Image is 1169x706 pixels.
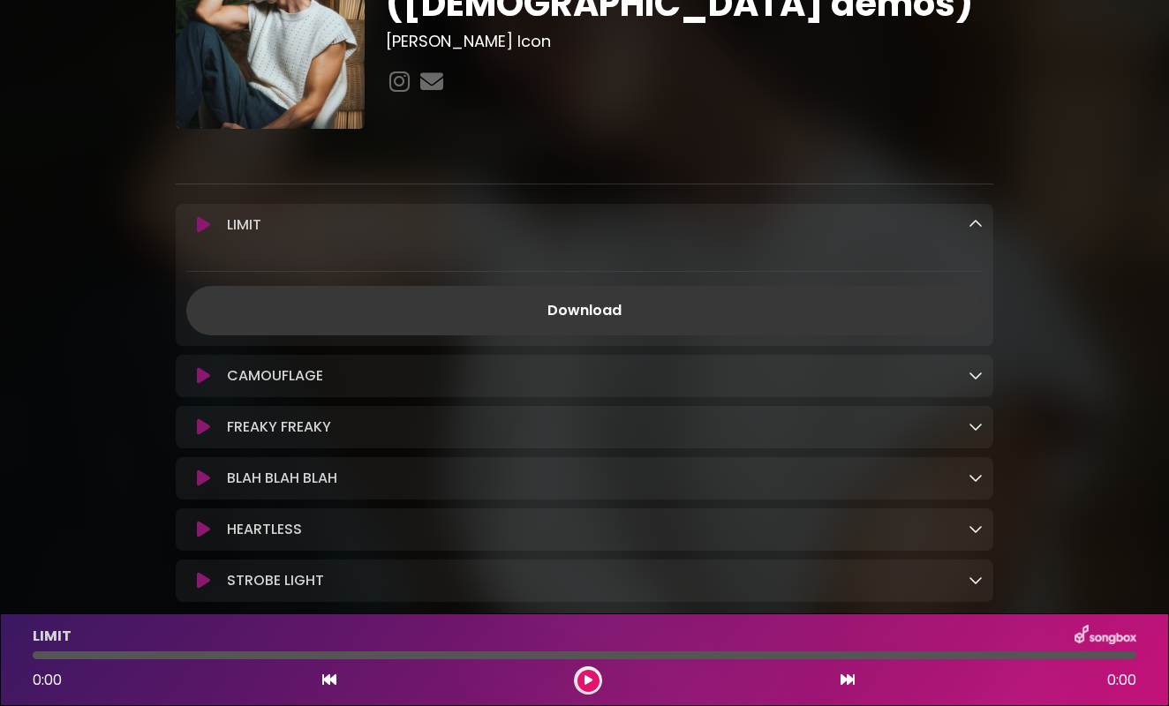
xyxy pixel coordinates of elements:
h3: [PERSON_NAME] Icon [386,32,994,51]
p: STROBE LIGHT [227,570,324,591]
p: BLAH BLAH BLAH [227,468,337,489]
p: LIMIT [33,626,72,647]
span: 0:00 [1107,670,1136,691]
a: Download [186,286,983,335]
span: 0:00 [33,670,62,690]
p: FREAKY FREAKY [227,417,331,438]
p: LIMIT [227,214,261,236]
img: songbox-logo-white.png [1075,625,1136,648]
p: CAMOUFLAGE [227,365,323,387]
p: HEARTLESS [227,519,302,540]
